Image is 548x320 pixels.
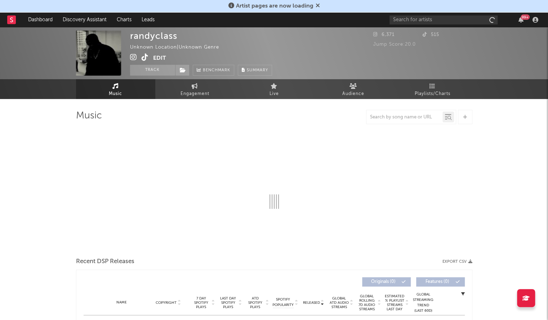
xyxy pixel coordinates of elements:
span: ATD Spotify Plays [246,296,265,309]
span: Artist pages are now loading [236,3,313,9]
span: Released [303,301,320,305]
span: Last Day Spotify Plays [219,296,238,309]
a: Playlists/Charts [393,79,472,99]
button: Export CSV [442,260,472,264]
span: Recent DSP Releases [76,257,134,266]
span: Jump Score: 20.0 [373,42,416,47]
span: Estimated % Playlist Streams Last Day [385,294,405,311]
a: Discovery Assistant [58,13,112,27]
button: 99+ [518,17,524,23]
a: Leads [137,13,160,27]
button: Edit [153,54,166,63]
span: 7 Day Spotify Plays [192,296,211,309]
a: Engagement [155,79,235,99]
span: Music [109,90,122,98]
input: Search for artists [389,15,498,24]
span: Features ( 0 ) [421,280,454,284]
span: Live [269,90,279,98]
a: Dashboard [23,13,58,27]
a: Music [76,79,155,99]
span: 6,371 [373,32,395,37]
button: Features(0) [416,277,465,287]
span: Summary [247,68,268,72]
span: Dismiss [316,3,320,9]
input: Search by song name or URL [366,114,442,120]
span: Spotify Popularity [272,297,294,308]
span: Benchmark [203,66,230,75]
span: Originals ( 0 ) [367,280,400,284]
div: Global Streaming Trend (Last 60D) [413,292,434,314]
div: Unknown Location | Unknown Genre [130,43,227,52]
span: Playlists/Charts [415,90,450,98]
a: Charts [112,13,137,27]
div: Name [98,300,145,305]
span: 515 [423,32,439,37]
span: Global ATD Audio Streams [329,296,349,309]
a: Live [235,79,314,99]
a: Benchmark [193,65,234,76]
button: Originals(0) [362,277,411,287]
span: Global Rolling 7D Audio Streams [357,294,377,311]
span: Engagement [181,90,209,98]
span: Audience [342,90,364,98]
span: Copyright [156,301,177,305]
div: randyclass [130,31,177,41]
div: 99 + [521,14,530,20]
button: Track [130,65,175,76]
button: Summary [238,65,272,76]
a: Audience [314,79,393,99]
